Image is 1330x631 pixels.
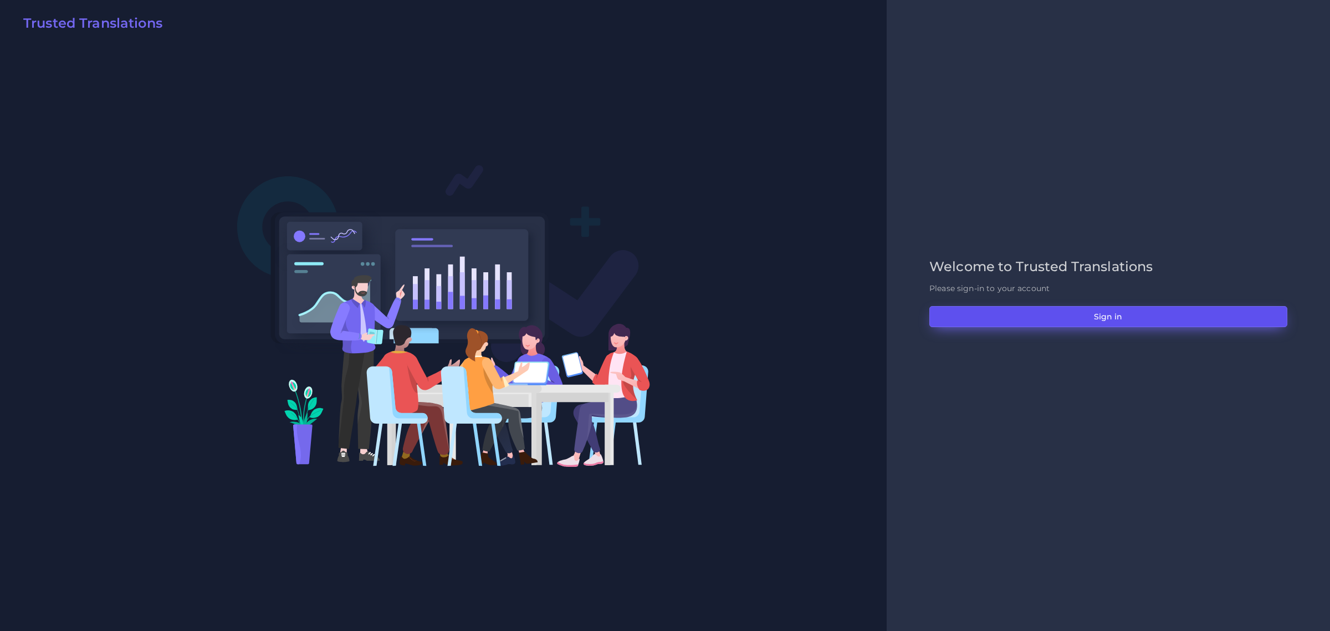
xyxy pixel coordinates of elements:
p: Please sign-in to your account [929,283,1287,294]
button: Sign in [929,306,1287,327]
h2: Trusted Translations [23,16,162,32]
img: Login V2 [237,164,651,467]
h2: Welcome to Trusted Translations [929,259,1287,275]
a: Trusted Translations [16,16,162,35]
